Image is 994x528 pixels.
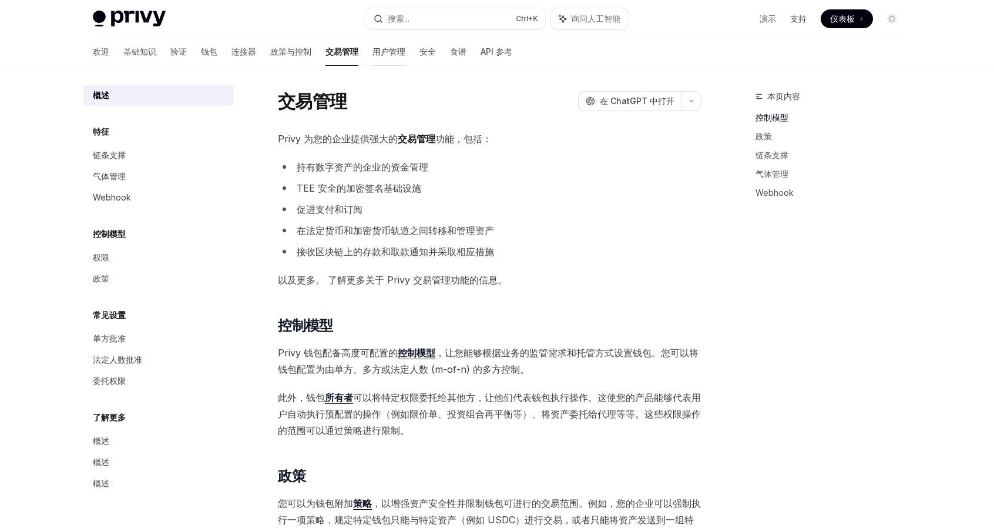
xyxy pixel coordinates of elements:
font: 控制模型 [278,317,333,334]
font: 政策与控制 [270,46,311,56]
font: 链条支撑 [93,150,126,160]
a: 钱包 [201,38,217,66]
a: 概述 [83,85,234,106]
a: 策略 [353,497,372,510]
font: 演示 [760,14,776,24]
font: 您可以为钱包附加 [278,497,353,509]
a: 基础知识 [123,38,156,66]
a: 单方批准 [83,328,234,349]
font: 持有数字资产的企业的资金管理 [297,161,428,173]
font: 政策 [93,273,109,283]
a: 连接器 [231,38,256,66]
font: 交易管理 [398,133,435,145]
font: +K [528,14,538,23]
font: 特征 [93,126,109,136]
font: 验证 [170,46,187,56]
a: 链条支撑 [755,146,911,165]
font: 搜索... [388,14,409,24]
font: 在法定货币和加密货币轨道之间转移和管理资产 [297,225,494,236]
font: Ctrl [516,14,528,23]
a: 欢迎 [93,38,109,66]
font: 以及更多。 了解更多关于 Privy 交易管理功能的信息。 [278,274,507,286]
font: 欢迎 [93,46,109,56]
a: 仪表板 [821,9,873,28]
font: 交易管理 [325,46,358,56]
a: 链条支撑 [83,145,234,166]
a: 用户管理 [372,38,405,66]
font: 支持 [790,14,807,24]
font: 单方批准 [93,333,126,343]
a: 政策 [83,268,234,289]
a: 所有者 [325,392,353,404]
a: 控制模型 [755,108,911,127]
font: Webhook [93,192,131,202]
font: 委托权限 [93,376,126,386]
a: 支持 [790,13,807,25]
a: Webhook [755,183,911,202]
a: Webhook [83,187,234,208]
a: 交易管理 [325,38,358,66]
button: 切换暗模式 [882,9,901,28]
a: 权限 [83,247,234,268]
font: TEE 安全的加密签名基础设施 [297,182,421,194]
font: 本页内容 [767,91,800,101]
a: 委托权限 [83,370,234,392]
a: 气体管理 [755,165,911,183]
font: 安全 [419,46,436,56]
font: ，让您能够根据业务的监管需求和托管方式设置钱包。您可以将钱包配置为由单方、多方或法定人数 (m-of-n) 的多方控制。 [278,347,699,375]
font: 接收区块链上的存款和取款通知并采取相应措施 [297,246,494,258]
a: 安全 [419,38,436,66]
a: 验证 [170,38,187,66]
font: 概述 [93,457,109,467]
a: 概述 [83,430,234,452]
font: 控制模型 [93,229,126,239]
font: Privy 钱包配备高度可配置的 [278,347,398,359]
font: 所有者 [325,392,353,403]
a: 政策与控制 [270,38,311,66]
a: 概述 [83,473,234,494]
font: 气体管理 [755,169,788,179]
button: 在 ChatGPT 中打开 [578,91,681,111]
font: API 参考 [481,46,512,56]
font: 可以将特定权限委托给其他方，让他们代表钱包执行操作。这使您的产品能够代表用户自动执行预配置的操作（例如限价单、投资组合再平衡等）、将资产委托给代理等等。这些权限操作的范围可以通过策略进行限制。 [278,392,701,436]
font: 概述 [93,90,109,100]
font: 促进支付和订阅 [297,203,362,215]
a: 法定人数批准 [83,349,234,370]
font: 仪表板 [830,14,855,24]
button: 询问人工智能 [551,8,629,29]
a: 演示 [760,13,776,25]
a: 食谱 [450,38,466,66]
font: 基础知识 [123,46,156,56]
font: 法定人数批准 [93,355,142,365]
font: 控制模型 [755,112,788,122]
font: 权限 [93,252,109,262]
font: 了解更多 [93,412,126,422]
img: 灯光标志 [93,11,166,27]
font: 常见设置 [93,310,126,320]
font: 气体管理 [93,171,126,181]
font: 钱包 [201,46,217,56]
font: 政策 [278,467,305,484]
font: 交易管理 [278,91,347,112]
a: 政策 [755,127,911,146]
font: 功能，包括： [435,133,492,145]
button: 搜索...Ctrl+K [365,8,545,29]
a: 气体管理 [83,166,234,187]
a: 概述 [83,452,234,473]
font: 询问人工智能 [571,14,620,24]
font: 概述 [93,478,109,488]
font: 连接器 [231,46,256,56]
font: 控制模型 [398,347,435,359]
a: API 参考 [481,38,512,66]
font: 政策 [755,131,772,141]
font: Webhook [755,188,794,198]
font: 用户管理 [372,46,405,56]
font: 概述 [93,436,109,446]
font: 食谱 [450,46,466,56]
font: 此外，钱包 [278,392,325,403]
a: 控制模型 [398,347,435,359]
font: 链条支撑 [755,150,788,160]
font: Privy 为您的企业提供强大的 [278,133,398,145]
font: 在 ChatGPT 中打开 [600,96,674,106]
